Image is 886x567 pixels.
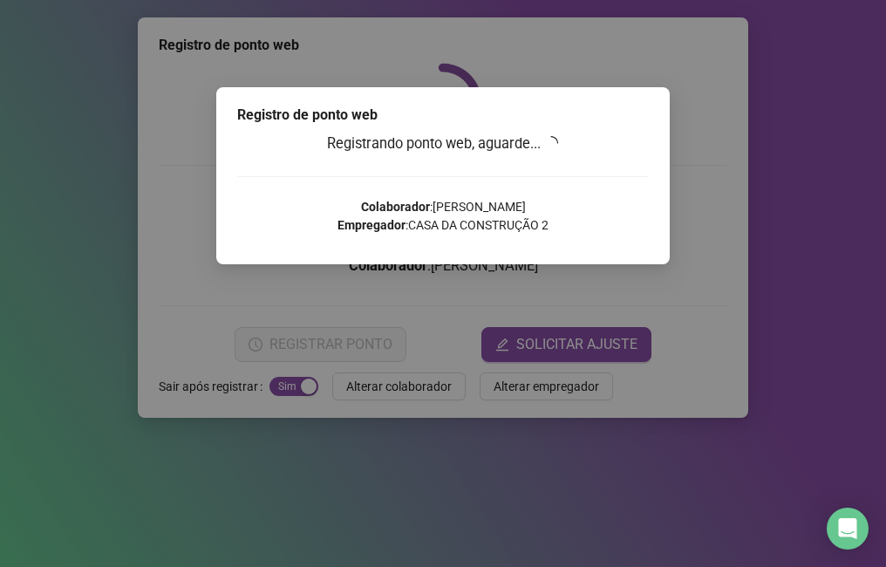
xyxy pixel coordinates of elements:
div: Open Intercom Messenger [827,508,869,550]
h3: Registrando ponto web, aguarde... [237,133,649,155]
strong: Empregador [337,218,406,232]
p: : [PERSON_NAME] : CASA DA CONSTRUÇÃO 2 [237,198,649,235]
div: Registro de ponto web [237,105,649,126]
span: loading [542,133,562,153]
strong: Colaborador [361,200,430,214]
